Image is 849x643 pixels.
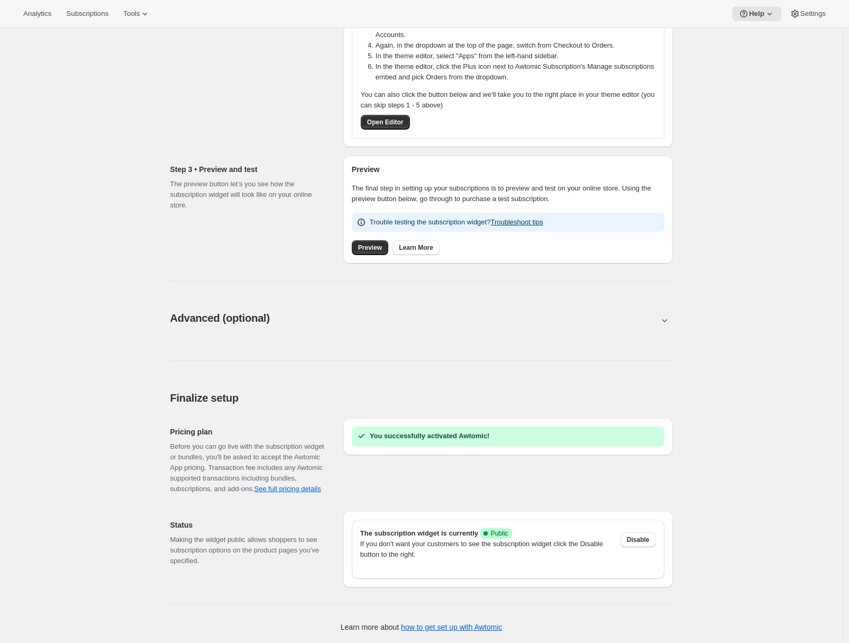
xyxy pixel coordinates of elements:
button: Analytics [17,6,58,21]
p: Making the widget public allows shoppers to see subscription options on the product pages you’ve ... [170,535,326,566]
p: You can also click the button below and we'll take you to the right place in your theme editor (y... [361,89,655,111]
span: The subscription widget is currently [360,529,513,537]
span: Disable [627,536,650,544]
h2: Status [170,520,326,530]
span: Subscriptions [66,10,108,18]
span: Open Editor [367,118,404,126]
a: See full pricing details [254,485,321,493]
span: Preview [358,243,382,252]
li: In the theme editor, select "Apps" from the left-hand sidebar. [376,51,662,61]
p: The preview button let’s you see how the subscription widget will look like on your online store. [170,179,326,211]
h2: Pricing plan [170,427,326,437]
li: In the theme editor, click the Plus icon next to Awtomic Subscription's Manage subscriptions embe... [376,61,662,83]
a: how to get set up with Awtomic [401,623,502,631]
p: The final step in setting up your subscriptions is to preview and test on your online store. Usin... [352,183,664,204]
a: Learn More [392,240,440,255]
span: Tools [123,10,140,18]
h2: Step 3 • Preview and test [170,164,326,175]
span: Advanced (optional) [170,312,270,324]
p: Trouble testing the subscription widget? [370,217,543,228]
li: Again, in the dropdown at the top of the page, switch from Checkout to Orders. [376,40,662,51]
p: Learn more about [341,622,503,632]
p: If you don't want your customers to see the subscription widget click the Disable button to the r... [360,539,612,560]
button: Settings [783,6,832,21]
span: Help [749,10,764,18]
li: In the dropdown at the top of the page, switch from Home Page to Checkout and Customer Accounts. [376,19,662,40]
button: Open Editor [361,115,410,130]
span: Finalize setup [170,392,239,404]
span: Analytics [23,10,51,18]
span: Learn More [399,243,433,252]
h2: You successfully activated Awtomic! [370,431,490,441]
span: Settings [800,10,826,18]
button: Help [732,6,781,21]
div: Before you can go live with the subscription widget or bundles, you'll be asked to accept the Awt... [170,441,326,494]
button: Subscriptions [60,6,115,21]
a: Preview [352,240,388,255]
a: Troubleshoot tips [490,218,543,226]
button: Tools [117,6,157,21]
h2: Preview [352,164,664,175]
span: Public [491,529,508,538]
